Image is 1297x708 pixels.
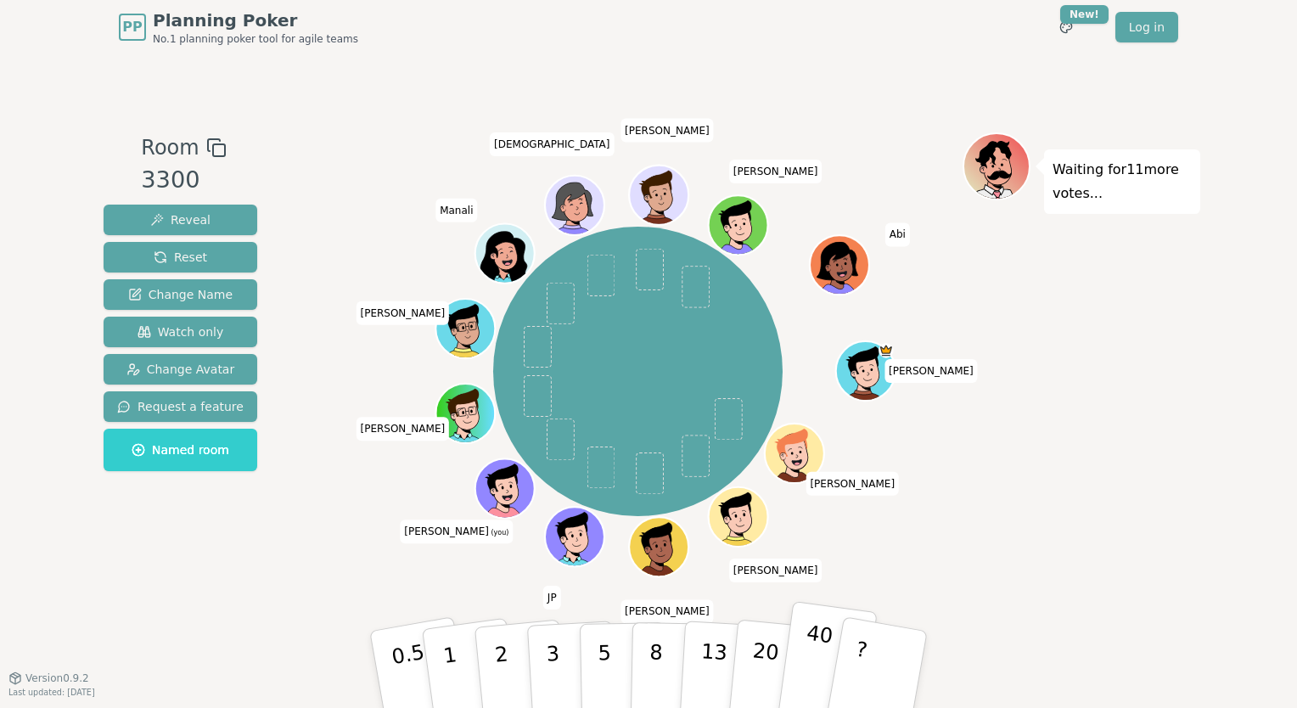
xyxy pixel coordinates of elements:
span: Room [141,132,199,163]
button: Change Avatar [104,354,257,385]
button: Reveal [104,205,257,235]
span: Click to change your name [729,160,823,183]
span: Click to change your name [356,301,449,325]
span: Click to change your name [729,559,823,582]
span: Click to change your name [620,600,714,624]
span: Click to change your name [806,472,899,496]
span: Last updated: [DATE] [8,688,95,697]
span: Request a feature [117,398,244,415]
span: (you) [489,530,509,537]
a: PPPlanning PokerNo.1 planning poker tool for agile teams [119,8,358,46]
button: Request a feature [104,391,257,422]
span: Reset [154,249,207,266]
span: Click to change your name [490,132,614,156]
span: Planning Poker [153,8,358,32]
span: Named room [132,441,229,458]
span: Dan is the host [879,344,895,359]
div: 3300 [141,163,226,198]
span: Click to change your name [356,418,449,441]
span: Watch only [138,323,224,340]
a: Log in [1115,12,1178,42]
span: Click to change your name [620,119,714,143]
div: New! [1060,5,1109,24]
span: PP [122,17,142,37]
button: Change Name [104,279,257,310]
span: No.1 planning poker tool for agile teams [153,32,358,46]
button: Reset [104,242,257,273]
button: Click to change your avatar [477,461,533,517]
p: Waiting for 11 more votes... [1053,158,1192,205]
span: Click to change your name [543,586,561,610]
span: Change Avatar [126,361,235,378]
span: Change Name [128,286,233,303]
span: Reveal [150,211,211,228]
button: Version0.9.2 [8,671,89,685]
span: Version 0.9.2 [25,671,89,685]
span: Click to change your name [884,359,978,383]
span: Click to change your name [400,520,513,544]
span: Click to change your name [435,199,477,222]
button: New! [1051,12,1081,42]
span: Click to change your name [885,223,910,247]
button: Named room [104,429,257,471]
button: Watch only [104,317,257,347]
